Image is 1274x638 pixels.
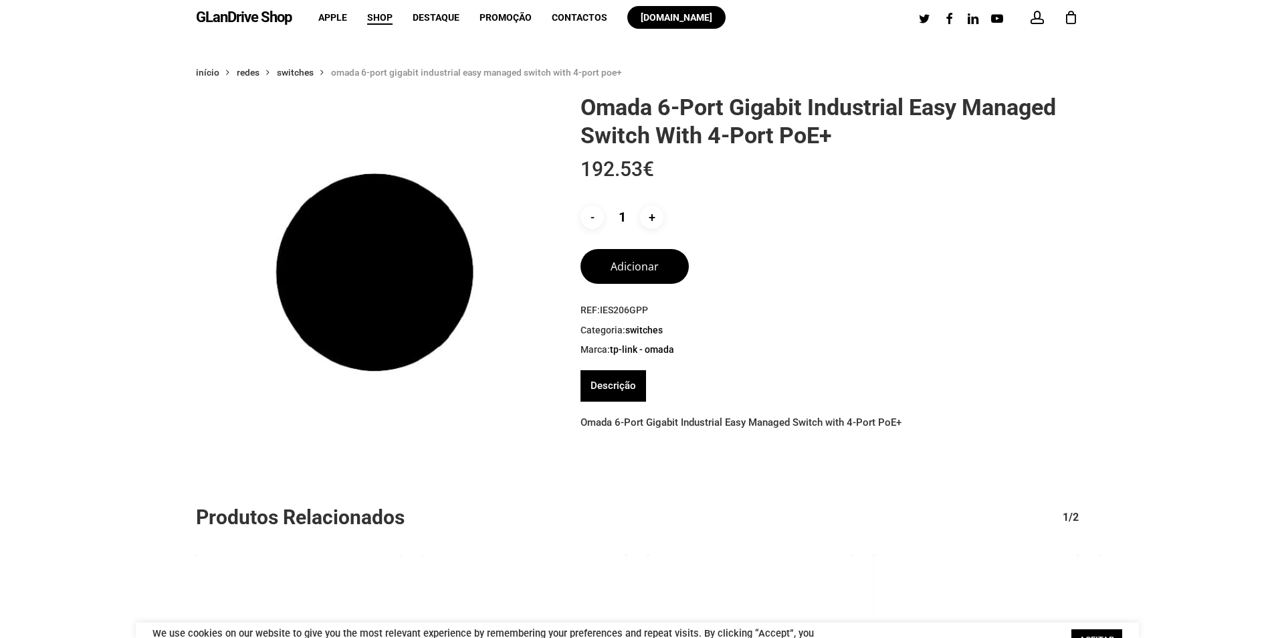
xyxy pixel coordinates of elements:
[641,12,712,23] span: [DOMAIN_NAME]
[580,249,689,284] button: Adicionar
[318,12,347,23] span: Apple
[413,13,459,22] a: Destaque
[480,13,532,22] a: Promoção
[196,66,219,78] a: Início
[413,12,459,23] span: Destaque
[625,324,663,336] a: Switches
[627,13,726,22] a: [DOMAIN_NAME]
[600,305,648,315] span: IES206GPP
[196,93,554,451] img: Placeholder
[580,324,1078,337] span: Categoria:
[196,504,1089,531] h2: Produtos Relacionados
[580,157,654,181] bdi: 192.53
[331,67,622,78] span: Omada 6-Port Gigabit Industrial Easy Managed Switch with 4-Port PoE+
[318,13,347,22] a: Apple
[1049,504,1079,531] div: 1/2
[610,343,674,355] a: TP-Link - OMADA
[580,343,1078,357] span: Marca:
[552,12,607,23] span: Contactos
[367,13,393,22] a: Shop
[277,66,314,78] a: Switches
[552,13,607,22] a: Contactos
[237,66,259,78] a: Redes
[367,12,393,23] span: Shop
[580,93,1078,149] h1: Omada 6-Port Gigabit Industrial Easy Managed Switch with 4-Port PoE+
[591,370,636,402] a: Descrição
[640,206,663,229] input: +
[580,412,1078,433] p: Omada 6-Port Gigabit Industrial Easy Managed Switch with 4-Port PoE+
[480,12,532,23] span: Promoção
[580,304,1078,317] span: REF:
[607,206,637,229] input: Product quantity
[643,157,654,181] span: €
[580,206,604,229] input: -
[196,10,292,25] a: GLanDrive Shop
